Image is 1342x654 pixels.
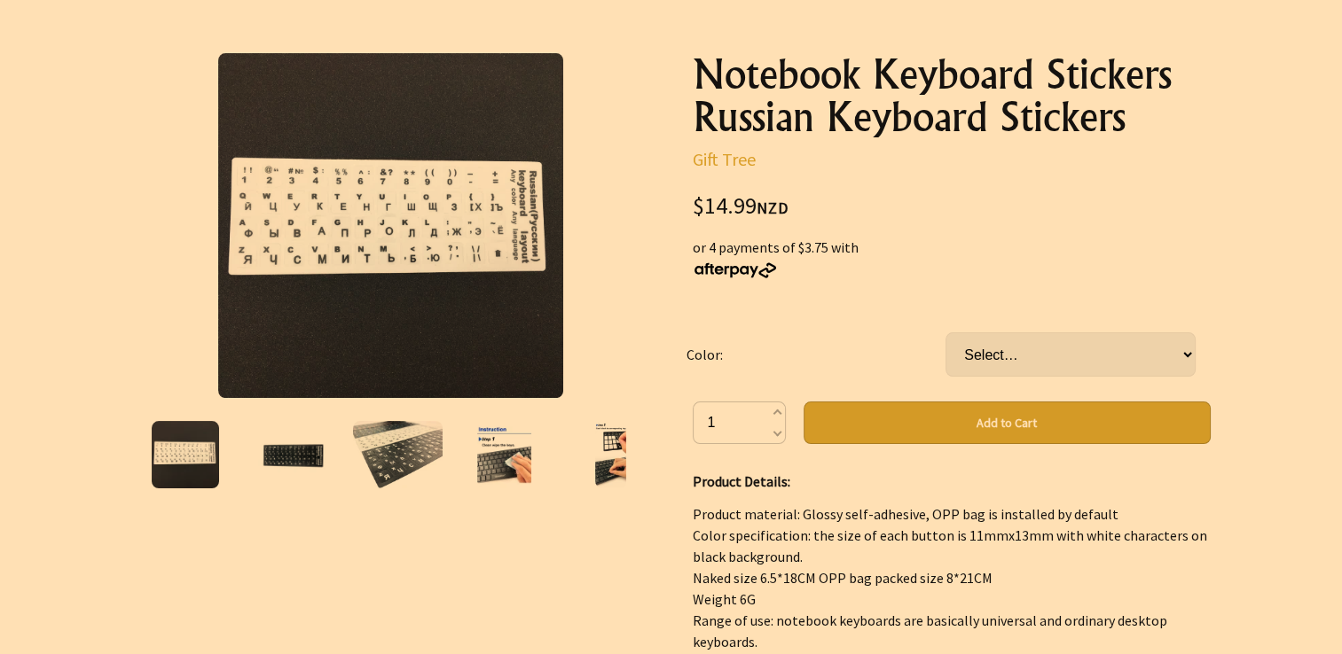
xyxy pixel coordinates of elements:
[693,262,778,278] img: Afterpay
[693,53,1211,138] h1: Notebook Keyboard Stickers Russian Keyboard Stickers
[693,237,1211,279] div: or 4 payments of $3.75 with
[258,421,326,488] img: Notebook Keyboard Stickers Russian Keyboard Stickers
[693,472,790,490] strong: Product Details:
[477,421,531,488] img: Notebook Keyboard Stickers Russian Keyboard Stickers
[804,401,1211,444] button: Add to Cart
[693,148,756,170] a: Gift Tree
[757,198,789,218] span: NZD
[687,308,946,401] td: Color:
[353,421,443,488] img: Notebook Keyboard Stickers Russian Keyboard Stickers
[693,195,1211,219] div: $14.99
[595,421,626,488] img: Notebook Keyboard Stickers Russian Keyboard Stickers
[218,53,563,398] img: Notebook Keyboard Stickers Russian Keyboard Stickers
[152,421,219,488] img: Notebook Keyboard Stickers Russian Keyboard Stickers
